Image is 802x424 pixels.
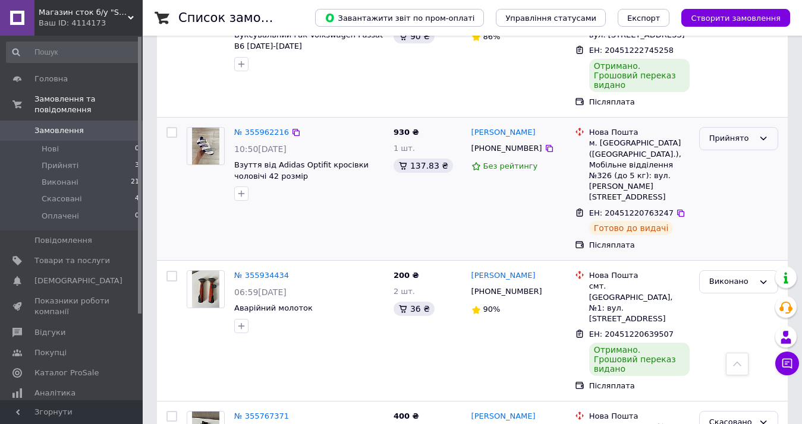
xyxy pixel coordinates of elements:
[234,303,313,312] a: Аварійний молоток
[234,287,287,297] span: 06:59[DATE]
[775,352,799,375] button: Чат з покупцем
[325,12,474,23] span: Завантажити звіт по пром-оплаті
[192,128,220,164] img: Фото товару
[394,271,419,280] span: 200 ₴
[589,221,674,235] div: Готово до видачі
[691,14,781,23] span: Створити замовлення
[42,194,82,204] span: Скасовані
[709,132,754,145] div: Прийнято
[483,305,501,314] span: 90%
[135,194,139,204] span: 4
[394,287,415,296] span: 2 шт.
[394,144,415,153] span: 1 шт.
[469,141,545,156] div: [PHONE_NUMBER]
[589,240,690,251] div: Післяплата
[34,347,67,358] span: Покупці
[483,32,501,41] span: 86%
[39,7,128,18] span: Магазин сток б/у "STOCK SOLE"
[234,160,369,181] a: Взуття від Adidas Optifit кросівки чоловічі 42 розмір
[471,127,536,138] a: [PERSON_NAME]
[589,127,690,138] div: Нова Пошта
[394,128,419,137] span: 930 ₴
[34,368,99,378] span: Каталог ProSale
[471,270,536,281] a: [PERSON_NAME]
[618,9,670,27] button: Експорт
[394,302,435,316] div: 36 ₴
[589,97,690,107] div: Післяплата
[505,14,596,23] span: Управління статусами
[589,138,690,202] div: м. [GEOGRAPHIC_DATA] ([GEOGRAPHIC_DATA].), Мобільне відділення №326 (до 5 кг): вул. [PERSON_NAME]...
[589,281,690,324] div: смт. [GEOGRAPHIC_DATA], №1: вул. [STREET_ADDRESS]
[589,330,674,338] span: ЕН: 20451220639507
[394,412,419,420] span: 400 ₴
[496,9,606,27] button: Управління статусами
[34,74,68,84] span: Головна
[234,412,289,420] a: № 355767371
[187,270,225,308] a: Фото товару
[135,144,139,154] span: 0
[34,235,92,246] span: Повідомлення
[469,284,545,299] div: [PHONE_NUMBER]
[34,94,143,115] span: Замовлення та повідомлення
[681,9,790,27] button: Створити замовлення
[627,14,661,23] span: Експорт
[589,411,690,422] div: Нова Пошта
[394,29,435,43] div: 90 ₴
[42,160,78,171] span: Прийняті
[589,208,674,217] span: ЕН: 20451220763247
[34,388,76,398] span: Аналітика
[589,59,690,92] div: Отримано. Грошовий переказ видано
[34,255,110,266] span: Товари та послуги
[42,144,59,154] span: Нові
[192,271,220,308] img: Фото товару
[709,276,754,288] div: Виконано
[589,343,690,376] div: Отримано. Грошовий переказ видано
[394,159,453,173] div: 137.83 ₴
[483,162,538,170] span: Без рейтингу
[39,18,143,29] div: Ваш ID: 4114173
[589,381,690,391] div: Післяплата
[135,211,139,222] span: 0
[589,46,674,55] span: ЕН: 20451222745258
[135,160,139,171] span: 3
[234,128,289,137] a: № 355962216
[187,127,225,165] a: Фото товару
[178,11,299,25] h1: Список замовлень
[669,13,790,22] a: Створити замовлення
[34,327,65,338] span: Відгуки
[315,9,484,27] button: Завантажити звіт по пром-оплаті
[6,42,140,63] input: Пошук
[34,296,110,317] span: Показники роботи компанії
[42,177,78,188] span: Виконані
[42,211,79,222] span: Оплачені
[131,177,139,188] span: 21
[589,270,690,281] div: Нова Пошта
[34,125,84,136] span: Замовлення
[234,144,287,154] span: 10:50[DATE]
[34,276,122,286] span: [DEMOGRAPHIC_DATA]
[234,271,289,280] a: № 355934434
[471,411,536,422] a: [PERSON_NAME]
